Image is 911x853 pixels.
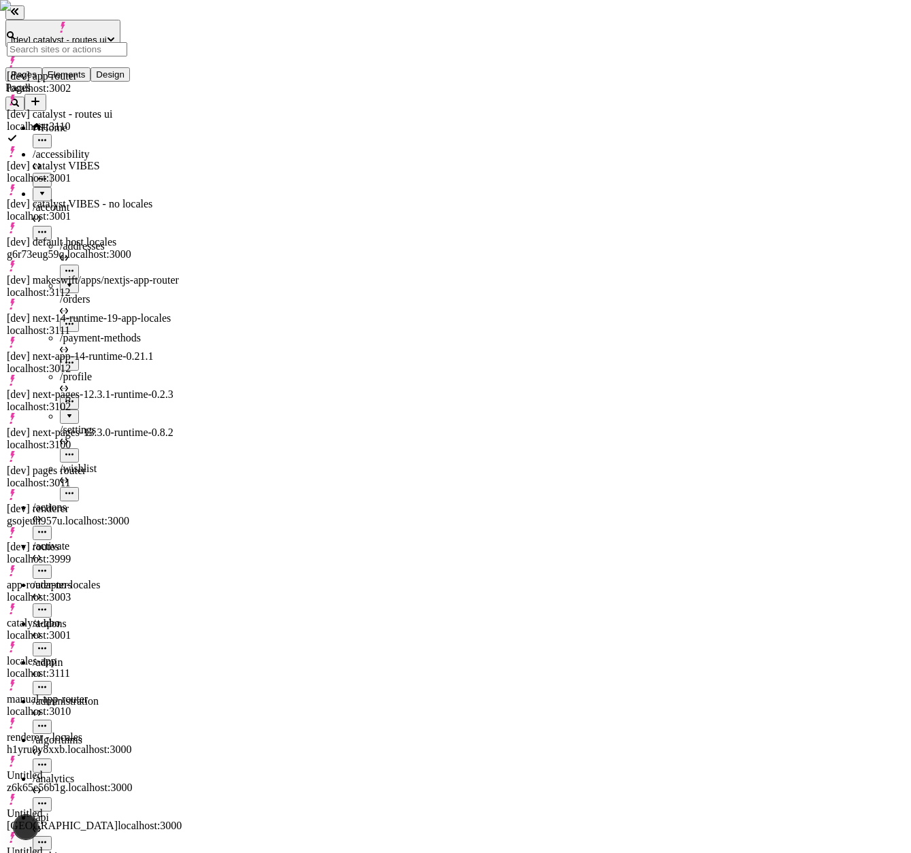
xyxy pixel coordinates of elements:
div: [dev] next-14-runtime-19-app-locales [7,312,182,324]
div: locales-app [7,655,182,667]
div: localhost:3999 [7,553,182,565]
div: gsojeuh957u.localhost:3000 [7,515,182,527]
div: Untitled [7,807,182,820]
div: [dev] pages router [7,465,182,477]
div: [dev] makeswift/apps/nextjs-app-router [7,274,182,286]
div: [dev] renderer [7,503,182,515]
div: renderer - locales [7,731,182,743]
div: localhost:3010 [7,705,182,718]
div: Untitled [7,769,182,782]
div: g6r73eug59q.localhost:3000 [7,248,182,261]
div: localhost:3102 [7,401,182,413]
div: [dev] catalyst - routes ui [7,108,182,120]
div: localhost:3001 [7,210,182,222]
div: localhost:3003 [7,591,182,603]
div: manual-app-router [7,693,182,705]
div: z6k65e56b1g.localhost:3000 [7,782,182,794]
div: [dev] default host locales [7,236,182,248]
div: localhost:3011 [7,477,182,489]
div: localhost:3112 [7,286,182,299]
div: [dev] next-pages-13.3.0-runtime-0.8.2 [7,426,182,439]
div: localhost:3111 [7,324,182,337]
div: [GEOGRAPHIC_DATA]localhost:3000 [7,820,182,832]
div: [dev] next-app-14-runtime-0.21.1 [7,350,182,363]
div: localhost:3100 [7,439,182,451]
div: app-router-no-locales [7,579,182,591]
div: localhost:3110 [7,120,182,133]
div: catalyst-qbo [7,617,182,629]
div: localhost:3001 [7,629,182,641]
div: [dev] routes [7,541,182,553]
div: h1yru0y8xxb.localhost:3000 [7,743,182,756]
div: localhost:3111 [7,667,182,680]
div: localhost:3001 [7,172,182,184]
div: [dev] app router [7,70,182,82]
div: [dev] next-pages-12.3.1-runtime-0.2.3 [7,388,182,401]
div: localhost:3002 [7,82,182,95]
div: [dev] catalyst VIBES - no locales [7,198,182,210]
div: [dev] catalyst VIBES [7,160,182,172]
input: Search sites or actions [7,42,127,56]
p: Cookie Test Route [5,11,199,23]
div: localhost:3012 [7,363,182,375]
